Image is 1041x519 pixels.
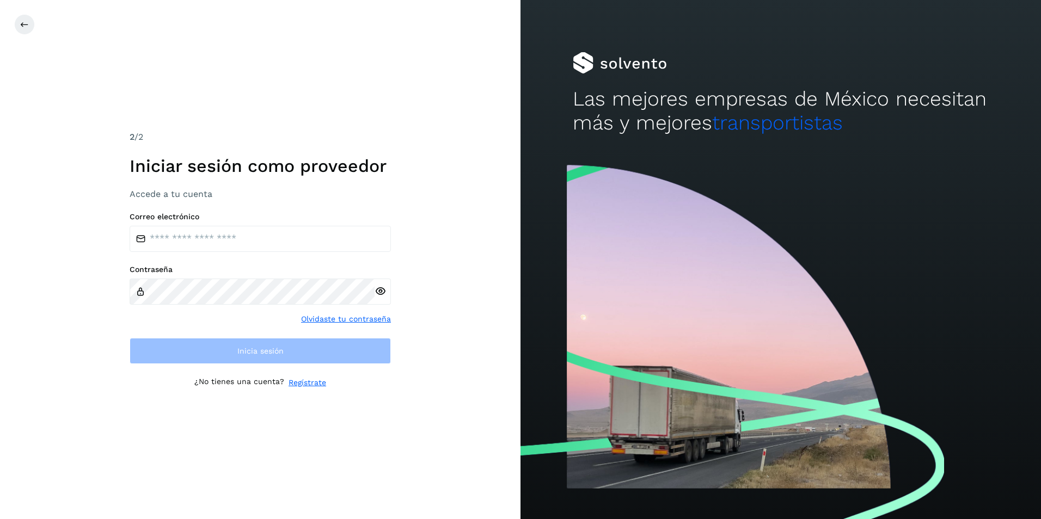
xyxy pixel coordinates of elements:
button: Inicia sesión [130,338,391,364]
span: 2 [130,132,134,142]
h2: Las mejores empresas de México necesitan más y mejores [573,87,989,135]
label: Contraseña [130,265,391,274]
h1: Iniciar sesión como proveedor [130,156,391,176]
label: Correo electrónico [130,212,391,221]
p: ¿No tienes una cuenta? [194,377,284,388]
span: Inicia sesión [237,347,284,355]
span: transportistas [712,111,843,134]
h3: Accede a tu cuenta [130,189,391,199]
a: Olvidaste tu contraseña [301,313,391,325]
a: Regístrate [289,377,326,388]
div: /2 [130,131,391,144]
